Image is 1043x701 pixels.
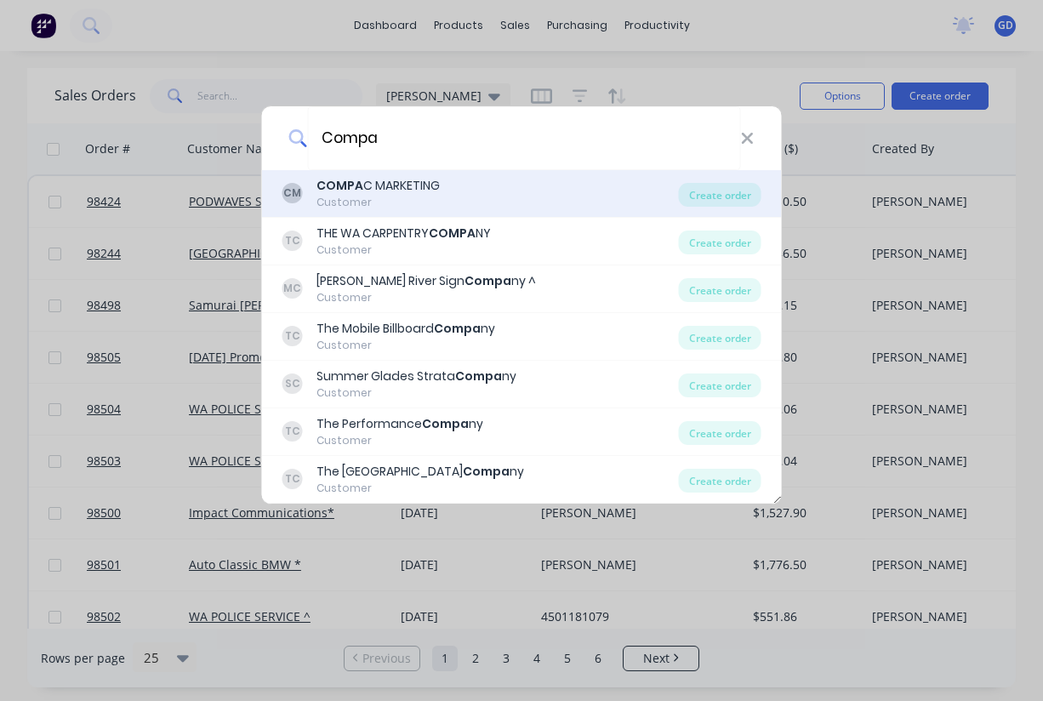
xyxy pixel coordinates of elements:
div: CM [282,183,303,203]
b: Compa [422,415,469,432]
div: Create order [679,326,761,350]
div: Customer [316,195,440,210]
b: COMPA [429,225,476,242]
div: Create order [679,278,761,302]
b: Compa [463,463,510,480]
div: TC [282,421,303,442]
b: Compa [434,320,481,337]
div: Create order [679,231,761,254]
div: TC [282,231,303,251]
div: THE WA CARPENTRY NY [316,225,491,242]
input: Enter a customer name to create a new order... [307,106,740,170]
div: Customer [316,290,536,305]
div: C MARKETING [316,177,440,195]
div: Create order [679,421,761,445]
b: Compa [455,368,502,385]
div: The Performance ny [316,415,483,433]
div: TC [282,469,303,489]
div: TC [282,326,303,346]
div: MC [282,278,303,299]
div: Customer [316,242,491,258]
div: Customer [316,338,495,353]
div: Create order [679,183,761,207]
div: Create order [679,469,761,493]
b: Compa [465,272,511,289]
b: COMPA [316,177,363,194]
div: Customer [316,481,524,496]
div: The Mobile Billboard ny [316,320,495,338]
div: [PERSON_NAME] River Sign ny ^ [316,272,536,290]
div: The [GEOGRAPHIC_DATA] ny [316,463,524,481]
div: Create order [679,373,761,397]
div: Customer [316,433,483,448]
div: SC [282,373,303,394]
div: Customer [316,385,516,401]
div: Summer Glades Strata ny [316,368,516,385]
